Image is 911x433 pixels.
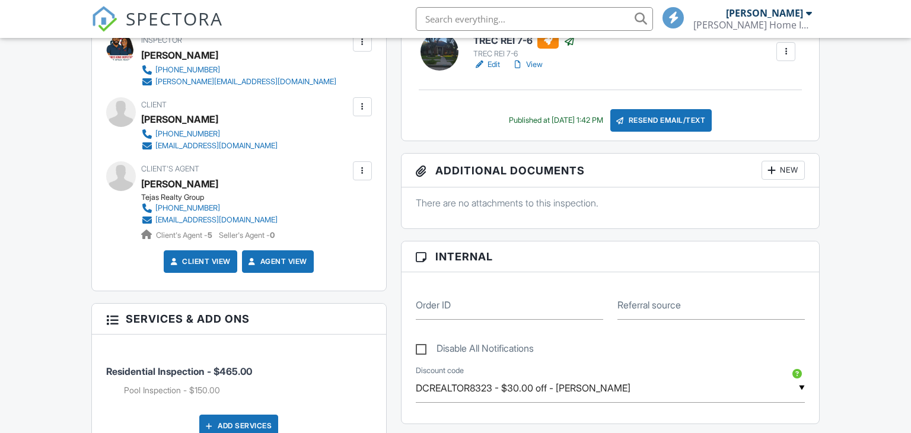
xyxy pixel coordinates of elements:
div: Tejas Realty Group [141,193,287,202]
label: Discount code [416,365,464,376]
h3: Internal [402,241,820,272]
strong: 5 [208,231,212,240]
a: Edit [473,59,500,71]
div: Resend Email/Text [610,109,712,132]
li: Add on: Pool Inspection [124,384,372,396]
a: SPECTORA [91,16,223,41]
label: Disable All Notifications [416,343,534,358]
div: [PHONE_NUMBER] [155,203,220,213]
a: [EMAIL_ADDRESS][DOMAIN_NAME] [141,214,278,226]
a: Agent View [246,256,307,268]
a: [PERSON_NAME] [141,175,218,193]
label: Order ID [416,298,451,311]
a: TREC REI 7-6 TREC REI 7-6 [473,33,575,59]
a: View [512,59,543,71]
span: Client's Agent [141,164,199,173]
div: [PHONE_NUMBER] [155,65,220,75]
img: The Best Home Inspection Software - Spectora [91,6,117,32]
div: [PHONE_NUMBER] [155,129,220,139]
a: [PHONE_NUMBER] [141,128,278,140]
span: SPECTORA [126,6,223,31]
span: Residential Inspection - $465.00 [106,365,252,377]
a: [PHONE_NUMBER] [141,64,336,76]
div: Published at [DATE] 1:42 PM [509,116,603,125]
a: [PHONE_NUMBER] [141,202,278,214]
a: [EMAIL_ADDRESS][DOMAIN_NAME] [141,140,278,152]
div: Francis Home Inspections,PLLC TREC #24926 [693,19,812,31]
label: Referral source [617,298,681,311]
div: New [762,161,805,180]
div: [PERSON_NAME][EMAIL_ADDRESS][DOMAIN_NAME] [155,77,336,87]
strong: 0 [270,231,275,240]
h3: Additional Documents [402,154,820,187]
input: Search everything... [416,7,653,31]
div: [EMAIL_ADDRESS][DOMAIN_NAME] [155,141,278,151]
span: Client [141,100,167,109]
p: There are no attachments to this inspection. [416,196,805,209]
span: Seller's Agent - [219,231,275,240]
a: Client View [168,256,231,268]
a: [PERSON_NAME][EMAIL_ADDRESS][DOMAIN_NAME] [141,76,336,88]
div: [EMAIL_ADDRESS][DOMAIN_NAME] [155,215,278,225]
div: [PERSON_NAME] [141,110,218,128]
span: Client's Agent - [156,231,214,240]
div: [PERSON_NAME] [726,7,803,19]
h3: Services & Add ons [92,304,386,335]
div: [PERSON_NAME] [141,46,218,64]
li: Service: Residential Inspection [106,343,372,405]
div: TREC REI 7-6 [473,49,575,59]
h6: TREC REI 7-6 [473,33,575,49]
